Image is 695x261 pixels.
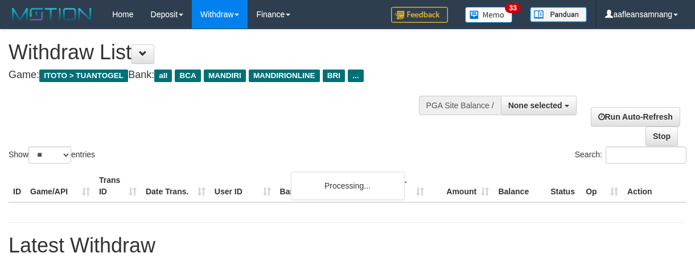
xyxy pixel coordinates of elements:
[9,146,95,164] label: Show entries
[419,96,501,115] div: PGA Site Balance /
[26,170,94,202] th: Game/API
[606,146,686,164] input: Search:
[154,70,172,82] span: all
[9,6,95,23] img: MOTION_logo.png
[623,170,686,202] th: Action
[364,170,429,202] th: Bank Acc. Number
[575,146,686,164] label: Search:
[501,96,577,115] button: None selected
[391,7,448,23] img: Feedback.jpg
[645,127,678,146] a: Stop
[9,234,686,257] h1: Latest Withdraw
[275,170,364,202] th: Bank Acc. Name
[175,70,200,82] span: BCA
[9,70,452,81] h4: Game: Bank:
[494,170,546,202] th: Balance
[323,70,345,82] span: BRI
[204,70,246,82] span: MANDIRI
[210,170,275,202] th: User ID
[348,70,363,82] span: ...
[465,7,513,23] img: Button%20Memo.svg
[429,170,494,202] th: Amount
[9,41,452,64] h1: Withdraw List
[39,70,128,82] span: ITOTO > TUANTOGEL
[530,7,587,22] img: panduan.png
[505,3,520,13] span: 33
[546,170,581,202] th: Status
[508,101,562,110] span: None selected
[141,170,210,202] th: Date Trans.
[28,146,71,164] select: Showentries
[9,170,26,202] th: ID
[581,170,623,202] th: Op
[591,107,680,127] a: Run Auto-Refresh
[249,70,320,82] span: MANDIRIONLINE
[291,172,405,200] div: Processing...
[94,170,141,202] th: Trans ID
